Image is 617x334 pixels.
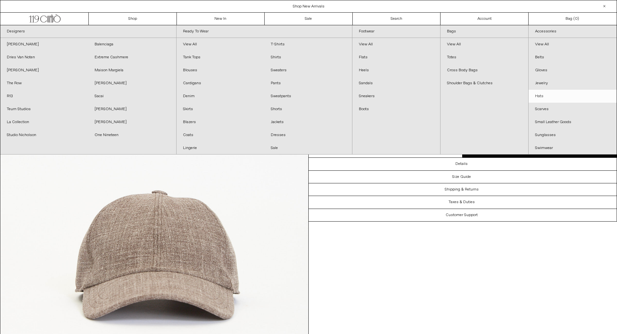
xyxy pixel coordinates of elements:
[265,13,353,25] a: Sale
[88,116,176,129] a: [PERSON_NAME]
[352,90,440,103] a: Sneakers
[529,129,617,142] a: Sunglasses
[529,51,617,64] a: Belts
[88,90,176,103] a: Sacai
[264,77,352,90] a: Pants
[177,90,264,103] a: Denim
[0,38,88,51] a: [PERSON_NAME]
[452,175,471,179] h3: Size Guide
[529,103,617,116] a: Scarves
[353,13,441,25] a: Search
[440,38,528,51] a: View All
[529,116,617,129] a: Small Leather Goods
[352,77,440,90] a: Sandals
[88,103,176,116] a: [PERSON_NAME]
[88,64,176,77] a: Maison Margiela
[264,116,352,129] a: Jackets
[0,103,88,116] a: Teurn Studios
[264,64,352,77] a: Sweaters
[0,77,88,90] a: The Row
[529,142,617,155] a: Swimwear
[0,90,88,103] a: R13
[88,77,176,90] a: [PERSON_NAME]
[0,25,176,38] a: Designers
[177,64,264,77] a: Blouses
[88,51,176,64] a: Extreme Cashmere
[575,16,577,21] span: 0
[177,25,352,38] a: Ready To Wear
[177,13,265,25] a: New In
[449,200,475,204] h3: Taxes & Duties
[529,90,617,103] a: Hats
[264,129,352,142] a: Dresses
[440,51,528,64] a: Totes
[575,16,579,22] span: )
[264,38,352,51] a: T-Shirts
[0,129,88,142] a: Studio Nicholson
[440,25,528,38] a: Bags
[264,90,352,103] a: Sweatpants
[352,64,440,77] a: Heels
[352,38,440,51] a: View All
[529,38,617,51] a: View All
[177,129,264,142] a: Coats
[440,13,529,25] a: Account
[0,64,88,77] a: [PERSON_NAME]
[455,162,468,166] h3: Details
[177,142,264,155] a: Lingerie
[529,25,617,38] a: Accessories
[293,4,325,9] a: Shop New Arrivals
[264,142,352,155] a: Sale
[264,51,352,64] a: Shirts
[264,103,352,116] a: Shorts
[446,213,478,217] h3: Customer Support
[177,77,264,90] a: Cardigans
[0,116,88,129] a: La Collection
[445,187,479,192] h3: Shipping & Returns
[352,51,440,64] a: Flats
[352,25,440,38] a: Footwear
[88,129,176,142] a: One Nineteen
[177,38,264,51] a: View All
[0,51,88,64] a: Dries Van Noten
[440,64,528,77] a: Cross Body Bags
[177,103,264,116] a: Skirts
[529,77,617,90] a: Jewelry
[352,103,440,116] a: Boots
[440,77,528,90] a: Shoulder Bags & Clutches
[529,13,617,25] a: Bag ()
[177,51,264,64] a: Tank Tops
[177,116,264,129] a: Blazers
[89,13,177,25] a: Shop
[88,38,176,51] a: Balenciaga
[529,64,617,77] a: Gloves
